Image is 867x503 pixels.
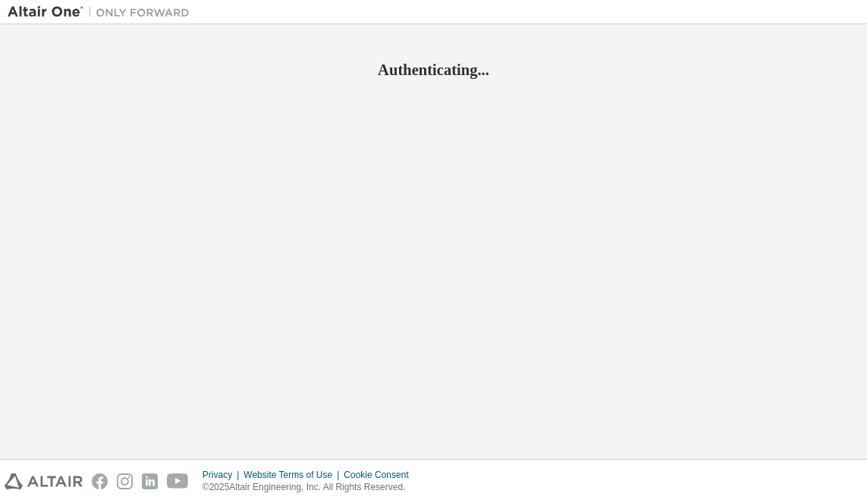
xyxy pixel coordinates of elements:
[142,473,158,489] img: linkedin.svg
[203,481,418,494] p: © 2025 Altair Engineering, Inc. All Rights Reserved.
[8,60,859,80] h2: Authenticating...
[203,469,243,481] div: Privacy
[92,473,108,489] img: facebook.svg
[8,5,197,20] img: Altair One
[243,469,344,481] div: Website Terms of Use
[344,469,417,481] div: Cookie Consent
[117,473,133,489] img: instagram.svg
[5,473,83,489] img: altair_logo.svg
[167,473,189,489] img: youtube.svg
